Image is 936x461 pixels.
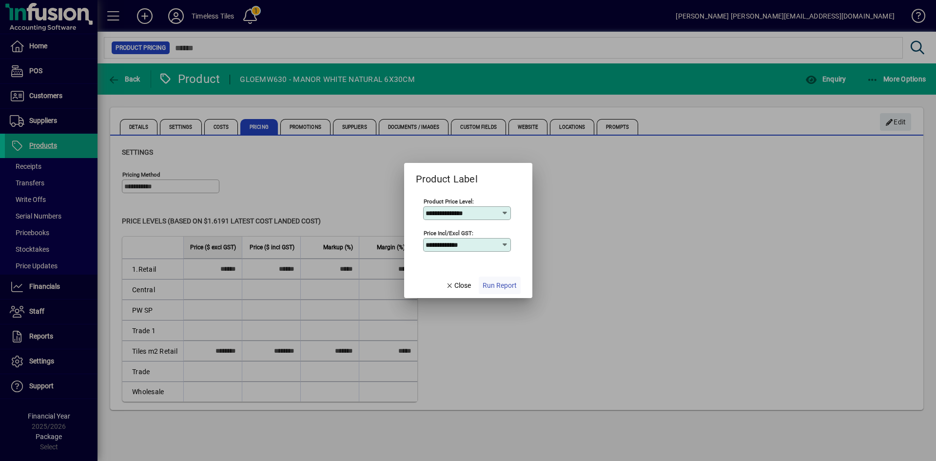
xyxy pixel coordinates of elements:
[424,230,473,237] mat-label: Price Incl/Excl GST:
[483,281,517,291] span: Run Report
[479,277,521,294] button: Run Report
[424,198,474,205] mat-label: Product Price Level:
[442,277,475,294] button: Close
[446,281,471,291] span: Close
[404,163,489,187] h2: Product Label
